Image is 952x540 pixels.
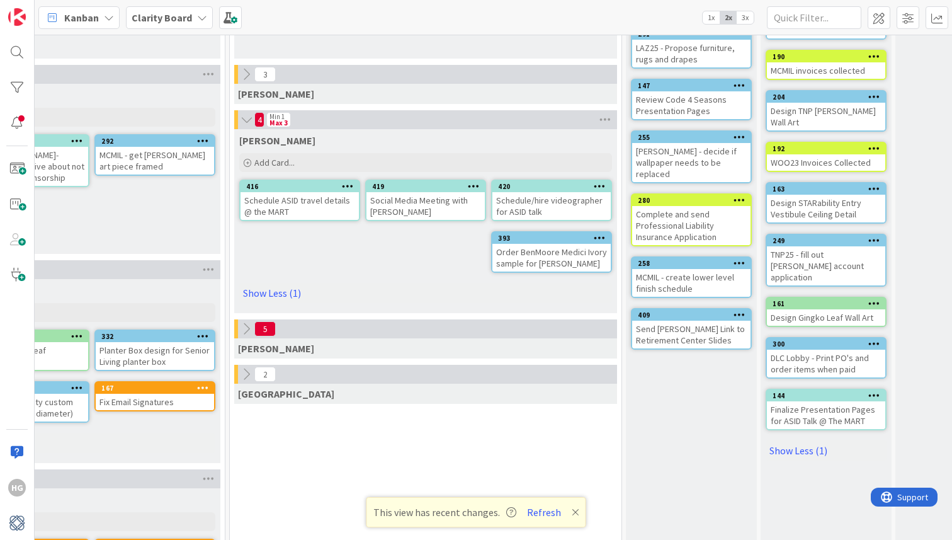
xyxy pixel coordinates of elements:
a: 144Finalize Presentation Pages for ASID Talk @ The MART [766,389,887,430]
div: 258 [638,259,751,268]
div: 190 [773,52,885,61]
div: Design TNP [PERSON_NAME] Wall Art [767,103,885,130]
a: 300DLC Lobby - Print PO's and order items when paid [766,337,887,379]
a: 192WOO23 Invoices Collected [766,142,887,172]
div: 419 [372,182,485,191]
div: 161 [767,298,885,309]
img: Visit kanbanzone.com [8,8,26,26]
div: 332 [101,332,214,341]
span: Devon [238,388,334,400]
div: Schedule/hire videographer for ASID talk [492,192,611,220]
div: Complete and send Professional Liability Insurance Application [632,206,751,245]
span: Support [26,2,57,17]
a: 258MCMIL - create lower level finish schedule [631,256,752,298]
div: 167 [96,382,214,394]
div: Design STARability Entry Vestibule Ceiling Detail [767,195,885,222]
div: Order BenMoore Medici Ivory sample for [PERSON_NAME] [492,244,611,272]
span: 3x [737,11,754,24]
div: 409Send [PERSON_NAME] Link to Retirement Center Slides [632,309,751,348]
div: 144Finalize Presentation Pages for ASID Talk @ The MART [767,390,885,429]
a: 393Order BenMoore Medici Ivory sample for [PERSON_NAME] [491,231,612,273]
a: 291LAZ25 - Propose furniture, rugs and drapes [631,27,752,69]
a: 255[PERSON_NAME] - decide if wallpaper needs to be replaced [631,130,752,183]
div: 409 [638,311,751,319]
div: 258 [632,258,751,269]
div: MCMIL invoices collected [767,62,885,79]
div: Min 1 [269,113,285,120]
input: Quick Filter... [767,6,861,29]
div: Review Code 4 Seasons Presentation Pages [632,91,751,119]
div: MCMIL - create lower level finish schedule [632,269,751,297]
div: 255[PERSON_NAME] - decide if wallpaper needs to be replaced [632,132,751,182]
div: 420 [498,182,611,191]
div: DLC Lobby - Print PO's and order items when paid [767,350,885,377]
div: 255 [632,132,751,143]
div: 280Complete and send Professional Liability Insurance Application [632,195,751,245]
span: Hannah [239,134,315,147]
div: 393Order BenMoore Medici Ivory sample for [PERSON_NAME] [492,233,611,272]
div: 420Schedule/hire videographer for ASID talk [492,181,611,220]
span: Lisa K. [238,88,314,100]
a: 419Social Media Meeting with [PERSON_NAME] [365,180,486,221]
div: 192 [767,143,885,154]
div: 190 [767,51,885,62]
div: 419Social Media Meeting with [PERSON_NAME] [366,181,485,220]
div: 204 [767,91,885,103]
div: 144 [773,391,885,400]
div: 300 [773,340,885,348]
a: 420Schedule/hire videographer for ASID talk [491,180,612,221]
div: WOO23 Invoices Collected [767,154,885,171]
div: 292MCMIL - get [PERSON_NAME] art piece framed [96,135,214,175]
a: Show Less (1) [766,440,887,461]
a: 409Send [PERSON_NAME] Link to Retirement Center Slides [631,308,752,350]
img: avatar [8,514,26,532]
div: 163 [773,185,885,193]
div: 258MCMIL - create lower level finish schedule [632,258,751,297]
div: Fix Email Signatures [96,394,214,410]
div: 300 [767,338,885,350]
div: 420 [492,181,611,192]
div: 255 [638,133,751,142]
div: 393 [498,234,611,243]
div: 332Planter Box design for Senior Living planter box [96,331,214,370]
a: 161Design Gingko Leaf Wall Art [766,297,887,327]
span: This view has recent changes. [373,505,516,520]
span: Philip [238,342,314,355]
div: 144 [767,390,885,401]
div: LAZ25 - Propose furniture, rugs and drapes [632,40,751,67]
div: 190MCMIL invoices collected [767,51,885,79]
div: 161 [773,299,885,308]
div: 280 [638,196,751,205]
div: 416 [241,181,359,192]
div: HG [8,479,26,497]
div: [PERSON_NAME] - decide if wallpaper needs to be replaced [632,143,751,182]
div: 147 [632,80,751,91]
button: Refresh [523,504,565,520]
div: 192WOO23 Invoices Collected [767,143,885,171]
a: 147Review Code 4 Seasons Presentation Pages [631,79,752,120]
div: 163Design STARability Entry Vestibule Ceiling Detail [767,183,885,222]
div: Max 3 [269,120,288,126]
div: 280 [632,195,751,206]
div: MCMIL - get [PERSON_NAME] art piece framed [96,147,214,175]
a: 167Fix Email Signatures [94,381,215,411]
div: Design Gingko Leaf Wall Art [767,309,885,326]
div: 167Fix Email Signatures [96,382,214,410]
div: 204Design TNP [PERSON_NAME] Wall Art [767,91,885,130]
div: 416 [246,182,359,191]
div: 147 [638,81,751,90]
div: 409 [632,309,751,321]
div: 167 [101,384,214,393]
a: Show Less (1) [239,283,612,303]
span: 2x [720,11,737,24]
div: 292 [96,135,214,147]
span: Add Card... [254,157,295,168]
a: 204Design TNP [PERSON_NAME] Wall Art [766,90,887,132]
span: 1x [703,11,720,24]
div: 204 [773,93,885,101]
div: 291LAZ25 - Propose furniture, rugs and drapes [632,28,751,67]
a: 280Complete and send Professional Liability Insurance Application [631,193,752,246]
a: 190MCMIL invoices collected [766,50,887,80]
a: 249TNP25 - fill out [PERSON_NAME] account application [766,234,887,287]
a: 416Schedule ASID travel details @ the MART [239,180,360,221]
